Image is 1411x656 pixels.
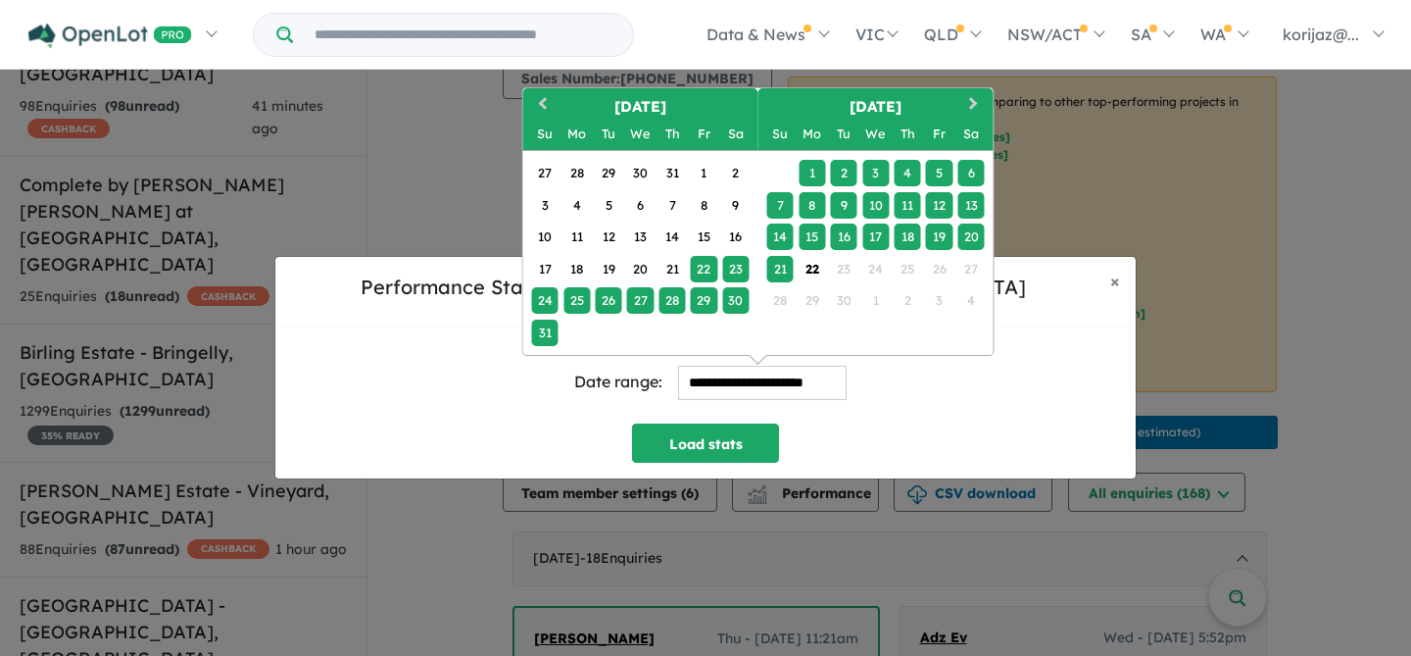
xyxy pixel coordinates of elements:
div: Choose Monday, August 11th, 2025 [563,224,590,250]
div: Choose Monday, September 15th, 2025 [799,224,825,250]
div: Choose Wednesday, August 6th, 2025 [627,191,654,218]
div: Not available Thursday, October 2nd, 2025 [894,287,920,314]
h2: [DATE] [758,96,994,119]
div: Choose Sunday, September 7th, 2025 [767,191,794,218]
div: Choose Thursday, August 21st, 2025 [658,255,685,281]
div: Tuesday [595,121,621,147]
div: Choose Monday, August 25th, 2025 [563,287,590,314]
div: Choose Tuesday, August 26th, 2025 [595,287,621,314]
div: Choose Friday, September 5th, 2025 [926,160,952,186]
div: Sunday [532,121,559,147]
div: Choose Thursday, September 11th, 2025 [894,191,920,218]
div: Not available Friday, October 3rd, 2025 [926,287,952,314]
div: Saturday [957,121,984,147]
div: Friday [691,121,717,147]
div: Not available Saturday, September 27th, 2025 [957,255,984,281]
div: Choose Saturday, September 6th, 2025 [957,160,984,186]
div: Choose Monday, September 8th, 2025 [799,191,825,218]
div: Choose Thursday, August 7th, 2025 [658,191,685,218]
div: Not available Wednesday, October 1st, 2025 [862,287,889,314]
div: Choose Saturday, August 30th, 2025 [722,287,749,314]
div: Choose Tuesday, September 16th, 2025 [831,224,857,250]
div: Choose Saturday, August 23rd, 2025 [722,255,749,281]
div: Not available Friday, September 26th, 2025 [926,255,952,281]
div: Choose Friday, August 15th, 2025 [691,224,717,250]
div: Choose Thursday, September 4th, 2025 [894,160,920,186]
div: Choose Sunday, September 14th, 2025 [767,224,794,250]
div: Date range: [574,369,662,395]
span: × [1110,270,1120,292]
div: Saturday [722,121,749,147]
div: Choose Friday, August 22nd, 2025 [691,255,717,281]
div: Choose Wednesday, September 17th, 2025 [862,224,889,250]
div: Choose Thursday, August 14th, 2025 [658,224,685,250]
div: Choose Monday, September 22nd, 2025 [799,255,825,281]
div: Not available Monday, September 29th, 2025 [799,287,825,314]
div: Choose Monday, July 28th, 2025 [563,160,590,186]
h2: [DATE] [523,96,758,119]
div: Choose Friday, August 1st, 2025 [691,160,717,186]
div: Tuesday [831,121,857,147]
div: Monday [799,121,825,147]
div: Choose Friday, September 19th, 2025 [926,224,952,250]
div: Choose Sunday, August 24th, 2025 [532,287,559,314]
span: korijaz@... [1283,25,1359,44]
div: Thursday [894,121,920,147]
div: Month August, 2025 [529,157,752,348]
div: Choose Saturday, September 20th, 2025 [957,224,984,250]
div: Month September, 2025 [764,157,987,316]
div: Not available Sunday, September 28th, 2025 [767,287,794,314]
div: Choose Sunday, August 10th, 2025 [532,224,559,250]
div: Choose Monday, September 1st, 2025 [799,160,825,186]
div: Choose Monday, August 18th, 2025 [563,255,590,281]
div: Choose Sunday, August 31st, 2025 [532,319,559,345]
div: Monday [563,121,590,147]
div: Friday [926,121,952,147]
div: Choose Saturday, September 13th, 2025 [957,191,984,218]
div: Choose Tuesday, September 9th, 2025 [831,191,857,218]
div: Not available Thursday, September 25th, 2025 [894,255,920,281]
div: Not available Tuesday, September 23rd, 2025 [831,255,857,281]
div: Not available Wednesday, September 24th, 2025 [862,255,889,281]
div: Wednesday [862,121,889,147]
div: Choose Sunday, August 3rd, 2025 [532,191,559,218]
div: Choose Friday, August 29th, 2025 [691,287,717,314]
div: Choose Tuesday, September 2nd, 2025 [831,160,857,186]
div: Choose Sunday, July 27th, 2025 [532,160,559,186]
div: Choose Wednesday, August 27th, 2025 [627,287,654,314]
h5: Performance Stats for [GEOGRAPHIC_DATA] - [GEOGRAPHIC_DATA] [291,273,1095,302]
div: Choose Sunday, September 21st, 2025 [767,255,794,281]
div: Not available Tuesday, September 30th, 2025 [831,287,857,314]
div: Not available Saturday, October 4th, 2025 [957,287,984,314]
div: Choose Tuesday, August 19th, 2025 [595,255,621,281]
div: Choose Friday, September 12th, 2025 [926,191,952,218]
div: Choose Thursday, September 18th, 2025 [894,224,920,250]
div: Choose Friday, August 8th, 2025 [691,191,717,218]
div: Choose Tuesday, July 29th, 2025 [595,160,621,186]
div: Choose Sunday, August 17th, 2025 [532,255,559,281]
div: Choose Thursday, July 31st, 2025 [658,160,685,186]
div: Choose Date [522,87,995,356]
div: Thursday [658,121,685,147]
div: Choose Wednesday, August 20th, 2025 [627,255,654,281]
div: Choose Wednesday, September 10th, 2025 [862,191,889,218]
div: Choose Saturday, August 16th, 2025 [722,224,749,250]
button: Load stats [632,424,779,463]
button: Previous Month [525,90,557,122]
div: Choose Thursday, August 28th, 2025 [658,287,685,314]
div: Choose Wednesday, September 3rd, 2025 [862,160,889,186]
img: Openlot PRO Logo White [28,24,192,48]
button: Next Month [960,90,992,122]
div: Choose Tuesday, August 12th, 2025 [595,224,621,250]
input: Try estate name, suburb, builder or developer [297,14,629,56]
div: Choose Saturday, August 2nd, 2025 [722,160,749,186]
div: Wednesday [627,121,654,147]
div: Choose Tuesday, August 5th, 2025 [595,191,621,218]
div: Choose Wednesday, July 30th, 2025 [627,160,654,186]
div: Sunday [767,121,794,147]
div: Choose Saturday, August 9th, 2025 [722,191,749,218]
div: Choose Wednesday, August 13th, 2025 [627,224,654,250]
div: Choose Monday, August 4th, 2025 [563,191,590,218]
